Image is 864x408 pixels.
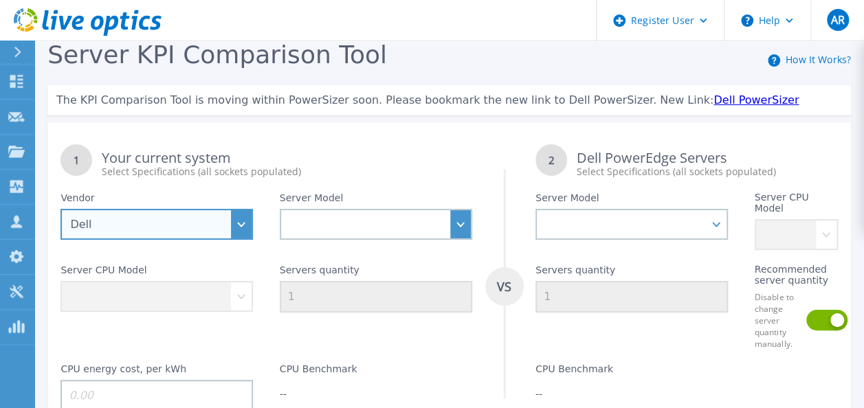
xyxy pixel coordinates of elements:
[56,93,713,106] span: The KPI Comparison Tool is moving within PowerSizer soon. Please bookmark the new link to Dell Po...
[577,165,838,179] div: Select Specifications (all sockets populated)
[280,264,359,281] label: Servers quantity
[535,264,615,281] label: Servers quantity
[713,93,799,106] a: Dell PowerSizer
[60,264,146,281] label: Server CPU Model
[60,192,94,209] label: Vendor
[830,14,844,25] span: AR
[74,153,80,167] tspan: 1
[755,264,831,291] label: Recommended server quantity
[535,387,728,400] div: --
[60,363,186,380] label: CPU energy cost, per kWh
[755,192,831,219] label: Server CPU Model
[280,363,357,380] label: CPU Benchmark
[549,153,555,167] tspan: 2
[755,291,798,350] label: Disable to change server quantity manually.
[102,165,472,179] div: Select Specifications (all sockets populated)
[102,151,472,179] div: Your current system
[280,192,343,209] label: Server Model
[535,192,599,209] label: Server Model
[786,53,851,66] a: How It Works?
[577,151,838,179] div: Dell PowerEdge Servers
[280,387,472,400] div: --
[47,41,387,69] span: Server KPI Comparison Tool
[496,278,511,295] tspan: VS
[535,363,613,380] label: CPU Benchmark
